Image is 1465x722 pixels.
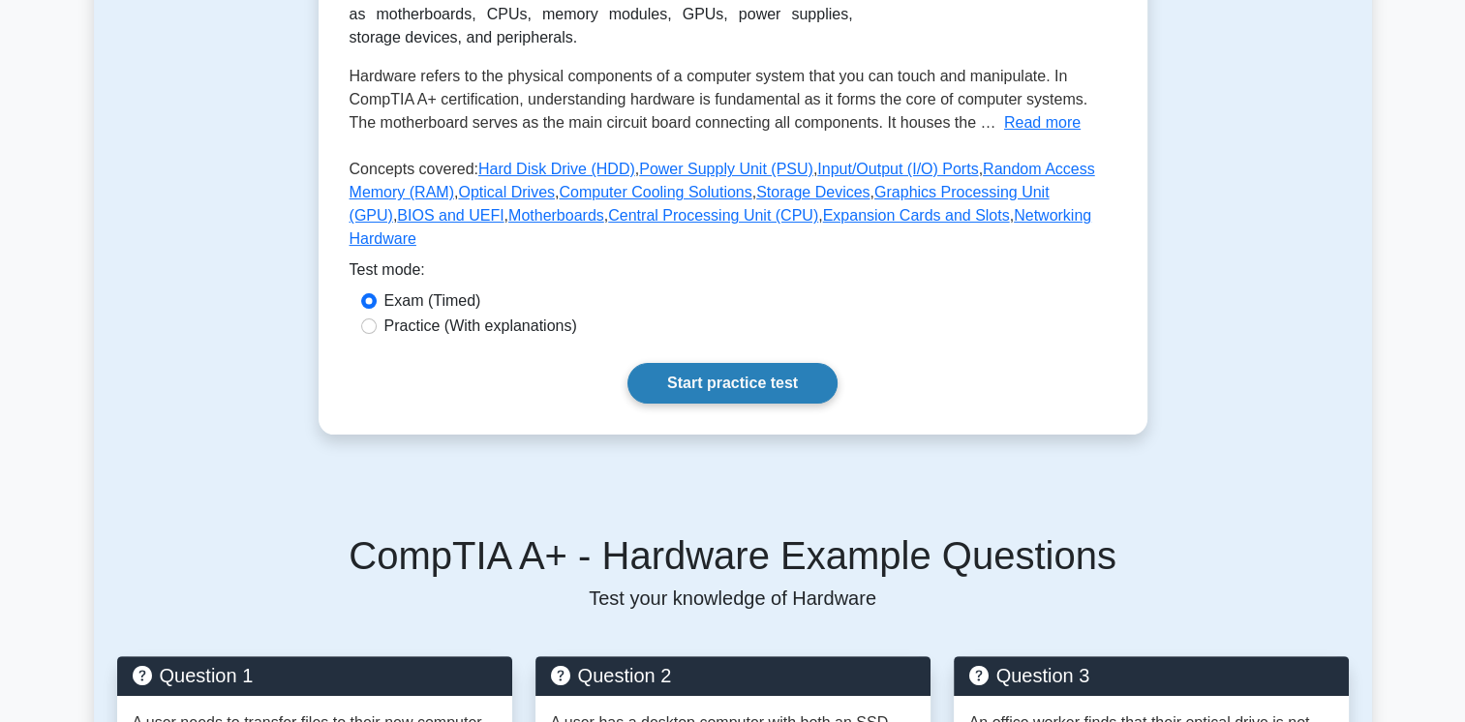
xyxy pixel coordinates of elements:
[350,184,1050,224] a: Graphics Processing Unit (GPU)
[350,68,1088,131] span: Hardware refers to the physical components of a computer system that you can touch and manipulate...
[969,664,1333,687] h5: Question 3
[608,207,818,224] a: Central Processing Unit (CPU)
[639,161,813,177] a: Power Supply Unit (PSU)
[823,207,1010,224] a: Expansion Cards and Slots
[117,587,1349,610] p: Test your knowledge of Hardware
[559,184,751,200] a: Computer Cooling Solutions
[627,363,838,404] a: Start practice test
[397,207,504,224] a: BIOS and UEFI
[1004,111,1081,135] button: Read more
[817,161,978,177] a: Input/Output (I/O) Ports
[133,664,497,687] h5: Question 1
[478,161,635,177] a: Hard Disk Drive (HDD)
[508,207,604,224] a: Motherboards
[756,184,870,200] a: Storage Devices
[458,184,555,200] a: Optical Drives
[350,158,1116,258] p: Concepts covered: , , , , , , , , , , , ,
[117,532,1349,579] h5: CompTIA A+ - Hardware Example Questions
[384,289,481,313] label: Exam (Timed)
[551,664,915,687] h5: Question 2
[350,258,1116,289] div: Test mode:
[384,315,577,338] label: Practice (With explanations)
